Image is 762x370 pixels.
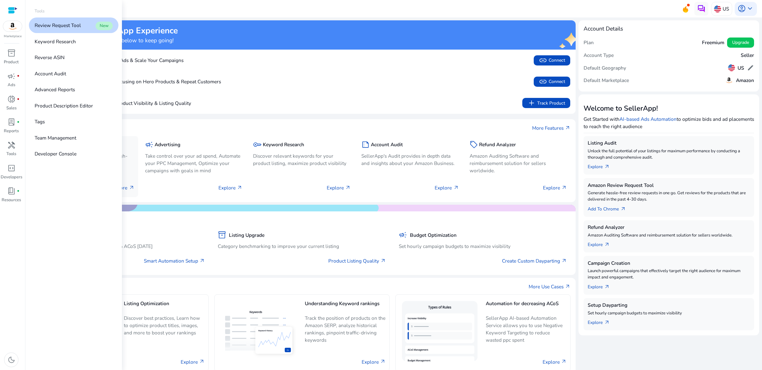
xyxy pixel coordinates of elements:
p: Amazon Auditing Software and reimbursement solution for sellers worldwide. [470,152,567,174]
p: Developer Console [35,150,77,157]
a: Explorearrow_outward [588,281,615,291]
p: Discover best practices, Learn how to optimize product titles, images, and more to boost your ran... [124,314,205,341]
span: dark_mode [7,356,16,364]
p: Resources [2,197,21,203]
img: amazon.svg [3,21,22,31]
span: campaign [145,140,153,149]
img: amazon.svg [725,76,733,84]
h5: Listing Audit [588,140,750,146]
a: Create Custom Dayparting [502,257,567,264]
p: Unlock the full potential of your listings for maximum performance by conducting a thorough and c... [588,148,750,161]
span: arrow_outward [237,185,243,191]
span: Connect [539,56,565,65]
h5: Seller [741,52,754,58]
span: link [539,78,547,86]
p: Tags [35,118,45,125]
p: Product Description Editor [35,102,93,109]
p: Get Started with to optimize bids and ad placements to reach the right audience [584,115,754,130]
h3: Welcome to SellerApp! [584,104,754,113]
h5: Amazon [736,78,754,83]
p: Boost Sales by Focusing on Hero Products & Repeat Customers [46,78,221,85]
h5: Plan [584,40,594,45]
a: AI-based Ads Automation [619,116,677,122]
p: Advanced Reports [35,86,75,93]
span: Track Product [527,99,565,107]
a: Explore [362,358,386,366]
span: campaign [7,72,16,80]
span: arrow_outward [561,185,567,191]
h5: Refund Analyzer [588,224,750,230]
p: Product [4,59,19,65]
p: Category benchmarking to improve your current listing [218,243,386,250]
span: arrow_outward [129,185,135,191]
h5: Automation for decreasing ACoS [486,301,567,312]
p: Developers [1,174,22,181]
img: us.svg [714,5,721,12]
p: Explore [435,184,459,191]
a: More Use Casesarrow_outward [529,283,571,290]
span: arrow_outward [604,284,610,290]
span: arrow_outward [380,359,386,365]
p: Launch powerful campaigns that effectively target the right audience for maximum impact and engag... [588,268,750,281]
h5: Keyword Research [263,142,304,147]
a: Add To Chrome [588,203,632,213]
h5: Listing Optimization [124,301,205,312]
span: inventory_2 [7,49,16,57]
p: Explore [327,184,351,191]
span: link [539,56,547,65]
span: edit [747,64,754,71]
span: arrow_outward [561,258,567,264]
h5: Account Type [584,52,614,58]
p: Generate hassle-free review requests in one go. Get reviews for the products that are delivered i... [588,190,750,203]
p: Marketplace [4,34,22,39]
span: arrow_outward [380,258,386,264]
p: SellerApp AI-based Automation Service allows you to use Negative Keyword Targeting to reduce wast... [486,314,567,344]
span: arrow_outward [565,284,571,290]
h5: Advertising [155,142,180,147]
span: arrow_outward [620,206,626,212]
span: fiber_manual_record [17,75,20,78]
p: Track the position of products on the Amazon SERP, analyze historical rankings, pinpoint traffic-... [305,314,386,344]
span: account_circle [738,4,746,13]
img: us.svg [728,64,735,71]
h4: Account Details [584,25,623,32]
span: arrow_outward [561,359,567,365]
span: code_blocks [7,164,16,172]
span: fiber_manual_record [17,121,20,124]
a: Product Listing Quality [328,257,386,264]
p: Reports [4,128,19,134]
h5: US [738,65,744,71]
span: keyboard_arrow_down [746,4,754,13]
span: arrow_outward [565,125,571,131]
button: addTrack Product [522,98,570,108]
button: Upgrade [727,38,754,48]
a: Smart Automation Setup [144,257,205,264]
span: Connect [539,78,565,86]
a: More Featuresarrow_outward [532,124,571,132]
p: Review Request Tool [35,22,81,29]
h5: Default Geography [584,65,626,71]
p: Explore [218,184,243,191]
p: Amazon Auditing Software and reimbursement solution for sellers worldwide. [588,232,750,239]
p: Take control over your ad spend, Automate your PPC Management, Optimize your campaigns with goals... [145,152,243,174]
h5: Amazon Review Request Tool [588,182,750,188]
h5: Account Audit [371,142,403,147]
p: Account Audit [35,70,66,77]
span: arrow_outward [604,242,610,248]
h5: Understanding Keyword rankings [305,301,386,312]
h5: Freemium [702,40,724,45]
a: Explore [181,358,205,366]
p: Explore [543,184,567,191]
p: Tools [6,151,16,157]
span: New [96,22,113,30]
p: US [723,3,729,14]
a: Explorearrow_outward [588,161,615,170]
span: sell [470,140,478,149]
a: Explore [543,358,567,366]
p: Discover relevant keywords for your product listing, maximize product visibility [253,152,351,167]
span: donut_small [7,95,16,103]
p: Explore [110,184,134,191]
p: Set hourly campaign budgets to maximize visibility [588,310,750,317]
span: inventory_2 [218,231,226,239]
p: Team Management [35,134,76,141]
